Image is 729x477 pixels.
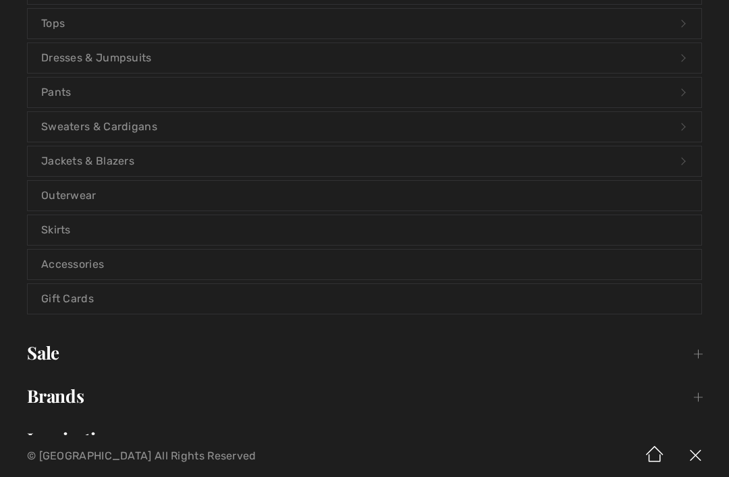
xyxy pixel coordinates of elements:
[28,250,701,279] a: Accessories
[13,338,715,368] a: Sale
[675,435,715,477] img: X
[13,424,715,454] a: Inspiration
[28,181,701,211] a: Outerwear
[28,112,701,142] a: Sweaters & Cardigans
[27,451,429,461] p: © [GEOGRAPHIC_DATA] All Rights Reserved
[28,78,701,107] a: Pants
[634,435,675,477] img: Home
[28,284,701,314] a: Gift Cards
[13,381,715,411] a: Brands
[28,43,701,73] a: Dresses & Jumpsuits
[28,215,701,245] a: Skirts
[32,9,59,22] span: Chat
[28,146,701,176] a: Jackets & Blazers
[28,9,701,38] a: Tops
